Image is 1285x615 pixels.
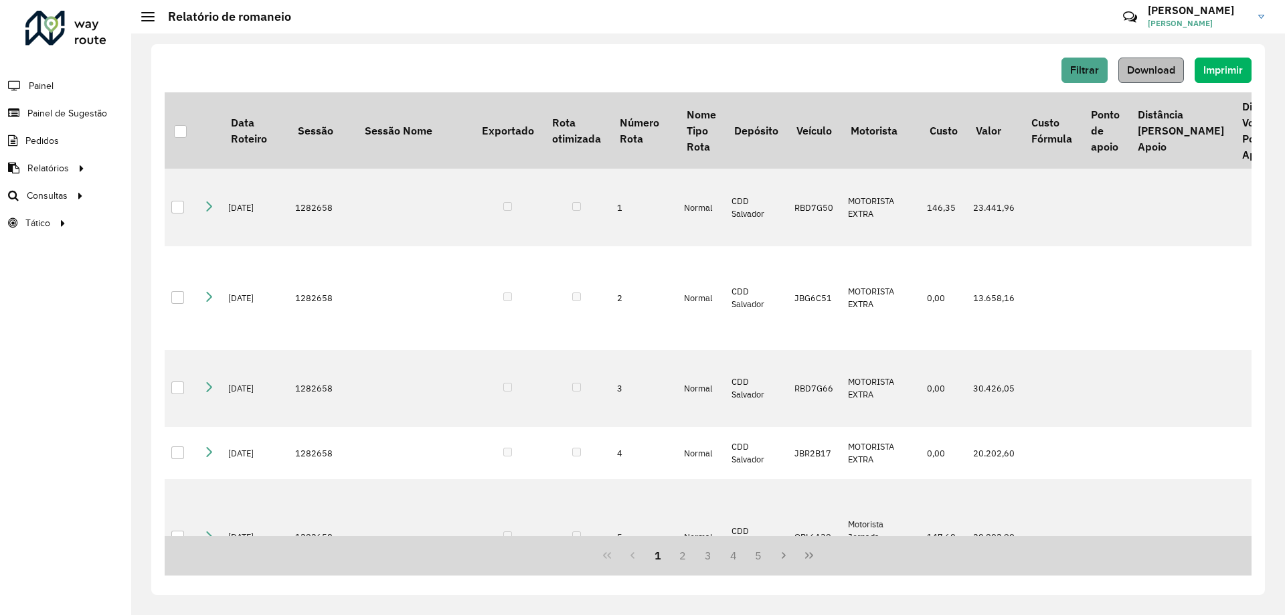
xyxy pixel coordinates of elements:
td: 1282658 [288,246,355,349]
td: QRL6A30 [788,479,841,596]
th: Valor [966,92,1022,169]
span: Painel [29,79,54,93]
button: 5 [746,543,772,568]
td: MOTORISTA EXTRA [841,350,920,428]
span: Imprimir [1203,64,1243,76]
td: MOTORISTA EXTRA [841,246,920,349]
td: [DATE] [222,169,288,246]
th: Custo Fórmula [1022,92,1081,169]
td: RBD7G50 [788,169,841,246]
td: 0,00 [920,350,966,428]
button: 4 [721,543,746,568]
td: 1 [610,169,677,246]
td: 1282658 [288,427,355,479]
button: 2 [670,543,695,568]
td: 30.426,05 [966,350,1022,428]
td: RBD7G66 [788,350,841,428]
th: Depósito [725,92,787,169]
h2: Relatório de romaneio [155,9,291,24]
td: MOTORISTA EXTRA [841,427,920,479]
td: [DATE] [222,350,288,428]
span: [PERSON_NAME] [1148,17,1248,29]
td: CDD Salvador [725,350,787,428]
th: Ponto de apoio [1082,92,1128,169]
td: Normal [677,427,725,479]
span: Filtrar [1070,64,1099,76]
td: 1282658 [288,169,355,246]
th: Motorista [841,92,920,169]
th: Veículo [788,92,841,169]
td: 5 [610,479,677,596]
th: Exportado [473,92,543,169]
button: 1 [645,543,671,568]
th: Data Roteiro [222,92,288,169]
span: Download [1127,64,1175,76]
span: Painel de Sugestão [27,106,107,120]
span: Pedidos [25,134,59,148]
td: CDD Salvador [725,427,787,479]
td: 0,00 [920,246,966,349]
h3: [PERSON_NAME] [1148,4,1248,17]
td: JBG6C51 [788,246,841,349]
td: 23.441,96 [966,169,1022,246]
button: Last Page [796,543,822,568]
td: MOTORISTA EXTRA [841,169,920,246]
td: Motorista Jornada Alternativa [841,479,920,596]
td: JBR2B17 [788,427,841,479]
button: Next Page [771,543,796,568]
td: Normal [677,479,725,596]
td: 3 [610,350,677,428]
td: 0,00 [920,427,966,479]
td: 146,35 [920,169,966,246]
th: Sessão [288,92,355,169]
td: Normal [677,169,725,246]
td: [DATE] [222,479,288,596]
td: 2 [610,246,677,349]
th: Distância [PERSON_NAME] Apoio [1128,92,1233,169]
th: Custo [920,92,966,169]
button: Download [1118,58,1184,83]
td: CDD Salvador [725,169,787,246]
td: 4 [610,427,677,479]
th: Rota otimizada [543,92,610,169]
span: Consultas [27,189,68,203]
td: 1282658 [288,479,355,596]
td: [DATE] [222,427,288,479]
th: Nome Tipo Rota [677,92,725,169]
td: Normal [677,246,725,349]
td: 20.802,99 [966,479,1022,596]
th: Número Rota [610,92,677,169]
td: 147,60 [920,479,966,596]
button: Imprimir [1195,58,1252,83]
td: CDD Salvador [725,246,787,349]
span: Tático [25,216,50,230]
span: Relatórios [27,161,69,175]
th: Sessão Nome [355,92,473,169]
td: Normal [677,350,725,428]
a: Contato Rápido [1116,3,1144,31]
td: CDD Salvador [725,479,787,596]
td: [DATE] [222,246,288,349]
td: 1282658 [288,350,355,428]
td: 13.658,16 [966,246,1022,349]
td: 20.202,60 [966,427,1022,479]
button: Filtrar [1061,58,1108,83]
button: 3 [695,543,721,568]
